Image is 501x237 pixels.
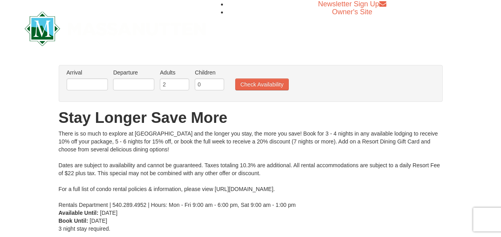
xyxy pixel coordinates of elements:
[59,130,443,209] div: There is so much to explore at [GEOGRAPHIC_DATA] and the longer you stay, the more you save! Book...
[59,218,88,224] strong: Book Until:
[332,8,372,16] a: Owner's Site
[100,210,117,216] span: [DATE]
[235,78,289,90] button: Check Availability
[195,69,224,76] label: Children
[59,210,99,216] strong: Available Until:
[113,69,154,76] label: Departure
[160,69,189,76] label: Adults
[25,11,206,46] img: Massanutten Resort Logo
[90,218,107,224] span: [DATE]
[59,110,443,126] h1: Stay Longer Save More
[59,226,111,232] span: 3 night stay required.
[25,18,206,37] a: Massanutten Resort
[67,69,108,76] label: Arrival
